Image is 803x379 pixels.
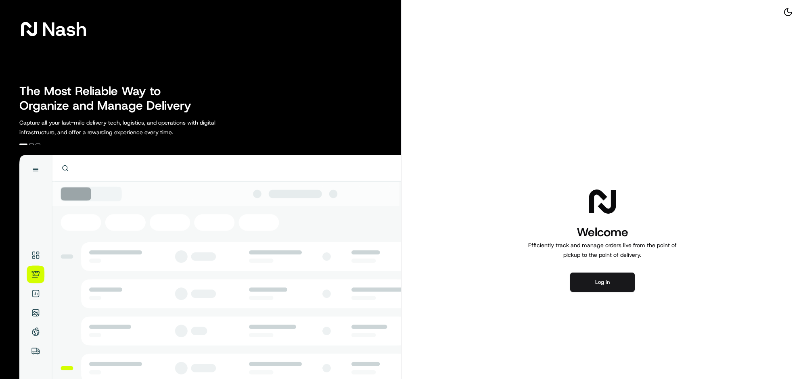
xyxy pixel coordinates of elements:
span: Nash [42,21,87,37]
p: Capture all your last-mile delivery tech, logistics, and operations with digital infrastructure, ... [19,118,252,137]
p: Efficiently track and manage orders live from the point of pickup to the point of delivery. [525,240,680,260]
button: Log in [570,273,635,292]
h1: Welcome [525,224,680,240]
h2: The Most Reliable Way to Organize and Manage Delivery [19,84,200,113]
